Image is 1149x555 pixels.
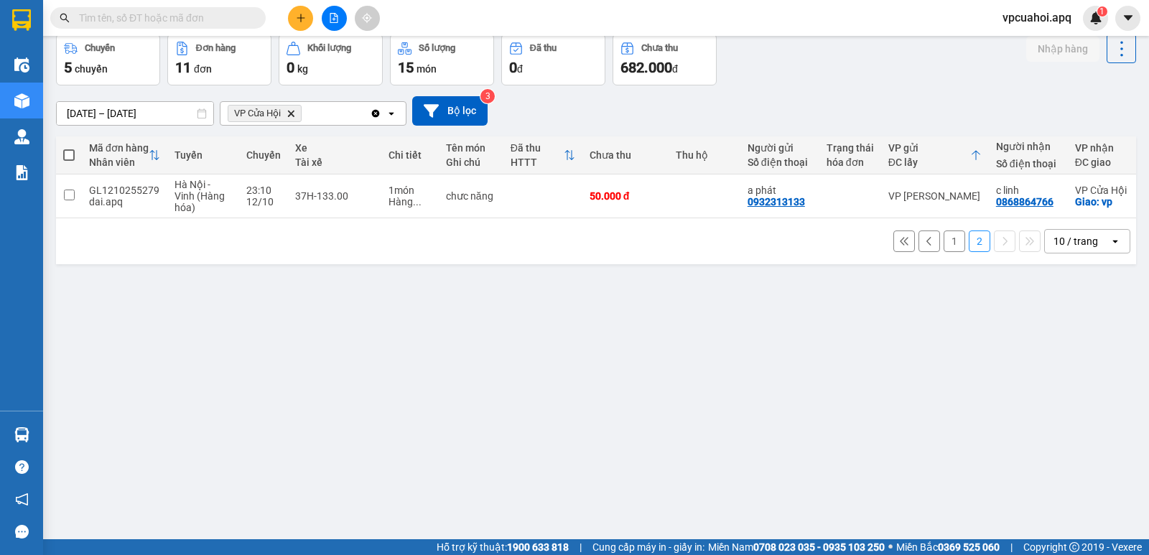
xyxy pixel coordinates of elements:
button: aim [355,6,380,31]
div: c linh [996,185,1061,196]
div: Tên món [446,142,496,154]
button: Đơn hàng11đơn [167,34,271,85]
strong: 0708 023 035 - 0935 103 250 [753,541,885,553]
button: plus [288,6,313,31]
div: 0932313133 [748,196,805,207]
span: đơn [194,63,212,75]
strong: 0369 525 060 [938,541,1000,553]
svg: Clear all [370,108,381,119]
div: Trạng thái [827,142,874,154]
svg: open [386,108,397,119]
span: Hà Nội - Vinh (Hàng hóa) [175,179,225,213]
input: Selected VP Cửa Hội. [304,106,306,121]
div: Số lượng [419,43,455,53]
span: | [1010,539,1013,555]
img: icon-new-feature [1089,11,1102,24]
span: vpcuahoi.apq [991,9,1083,27]
img: solution-icon [14,165,29,180]
div: Số điện thoại [996,158,1061,169]
span: 5 [64,59,72,76]
span: aim [362,13,372,23]
button: 1 [944,230,965,252]
div: Đơn hàng [196,43,236,53]
span: VP Cửa Hội, close by backspace [228,105,302,122]
div: Tuyến [175,149,232,161]
button: Chuyến5chuyến [56,34,160,85]
span: 0 [509,59,517,76]
div: Chuyến [246,149,281,161]
div: 10 / trang [1053,234,1098,248]
span: 15 [398,59,414,76]
div: 50.000 đ [590,190,661,202]
span: copyright [1069,542,1079,552]
button: Nhập hàng [1026,36,1099,62]
span: món [417,63,437,75]
span: notification [15,493,29,506]
th: Toggle SortBy [881,136,989,174]
div: hóa đơn [827,157,874,168]
div: ĐC lấy [888,157,970,168]
span: message [15,525,29,538]
div: 0868864766 [996,196,1053,207]
span: search [60,13,70,23]
svg: open [1110,235,1121,247]
span: ⚪️ [888,544,893,550]
img: warehouse-icon [14,57,29,73]
button: Đã thu0đ [501,34,605,85]
img: warehouse-icon [14,427,29,442]
div: VP [PERSON_NAME] [888,190,982,202]
button: caret-down [1115,6,1140,31]
span: Miền Nam [708,539,885,555]
input: Select a date range. [57,102,213,125]
span: file-add [329,13,339,23]
div: 37H-133.00 [295,190,374,202]
span: 0 [287,59,294,76]
span: plus [296,13,306,23]
span: Miền Bắc [896,539,1000,555]
span: đ [672,63,678,75]
button: Chưa thu682.000đ [613,34,717,85]
div: Đã thu [511,142,564,154]
span: đ [517,63,523,75]
img: warehouse-icon [14,129,29,144]
svg: Delete [287,109,295,118]
span: 1 [1099,6,1104,17]
span: ... [413,196,422,207]
div: 23:10 [246,185,281,196]
div: a phát [748,185,812,196]
div: Người nhận [996,141,1061,152]
div: VP gửi [888,142,970,154]
button: Số lượng15món [390,34,494,85]
span: VP Cửa Hội [234,108,281,119]
div: Mã đơn hàng [89,142,149,154]
span: chuyến [75,63,108,75]
div: Nhân viên [89,157,149,168]
span: | [580,539,582,555]
div: Chưa thu [641,43,678,53]
span: caret-down [1122,11,1135,24]
sup: 3 [480,89,495,103]
span: Hỗ trợ kỹ thuật: [437,539,569,555]
sup: 1 [1097,6,1107,17]
button: file-add [322,6,347,31]
div: Hàng thông thường [389,196,432,207]
div: Chưa thu [590,149,661,161]
button: 2 [969,230,990,252]
div: dai.apq [89,196,160,207]
div: Chuyến [85,43,115,53]
div: Người gửi [748,142,812,154]
span: question-circle [15,460,29,474]
img: logo-vxr [12,9,31,31]
img: warehouse-icon [14,93,29,108]
button: Bộ lọc [412,96,488,126]
span: 682.000 [620,59,672,76]
div: Khối lượng [307,43,351,53]
input: Tìm tên, số ĐT hoặc mã đơn [79,10,248,26]
strong: 1900 633 818 [507,541,569,553]
span: Cung cấp máy in - giấy in: [592,539,704,555]
div: Chi tiết [389,149,432,161]
span: 11 [175,59,191,76]
div: 1 món [389,185,432,196]
th: Toggle SortBy [82,136,167,174]
div: Xe [295,142,374,154]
